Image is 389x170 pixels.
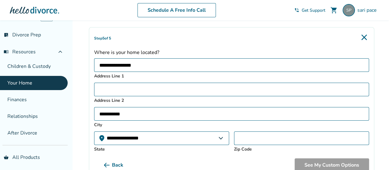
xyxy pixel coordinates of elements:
span: expand_less [57,48,64,56]
input: Address Line 2 [94,83,369,96]
input: Zip Code [234,131,369,145]
img: Close [359,32,369,42]
span: shopping_cart [330,6,338,14]
p: Where is your home located? [94,49,369,56]
input: City [94,107,369,121]
label: Address Line 1 [94,58,369,80]
iframe: Chat Widget [358,140,389,170]
a: phone_in_talkGet Support [294,7,325,13]
label: Zip Code [234,131,369,153]
span: menu_book [4,49,9,54]
label: State [94,131,229,153]
label: City [94,107,369,129]
span: shopping_basket [4,155,9,160]
input: Address Line 1 [94,58,369,72]
span: phone_in_talk [294,8,299,13]
img: saripace@gmail.com [343,4,355,16]
label: Address Line 2 [94,83,369,105]
span: Step 5 of 5 [94,35,111,42]
span: Resources [4,48,36,55]
a: Schedule A Free Info Call [137,3,216,17]
span: explore [4,16,9,21]
select: State [94,131,229,145]
span: sari pace [357,7,379,14]
span: Get Support [302,7,325,13]
span: list_alt_check [4,32,9,37]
